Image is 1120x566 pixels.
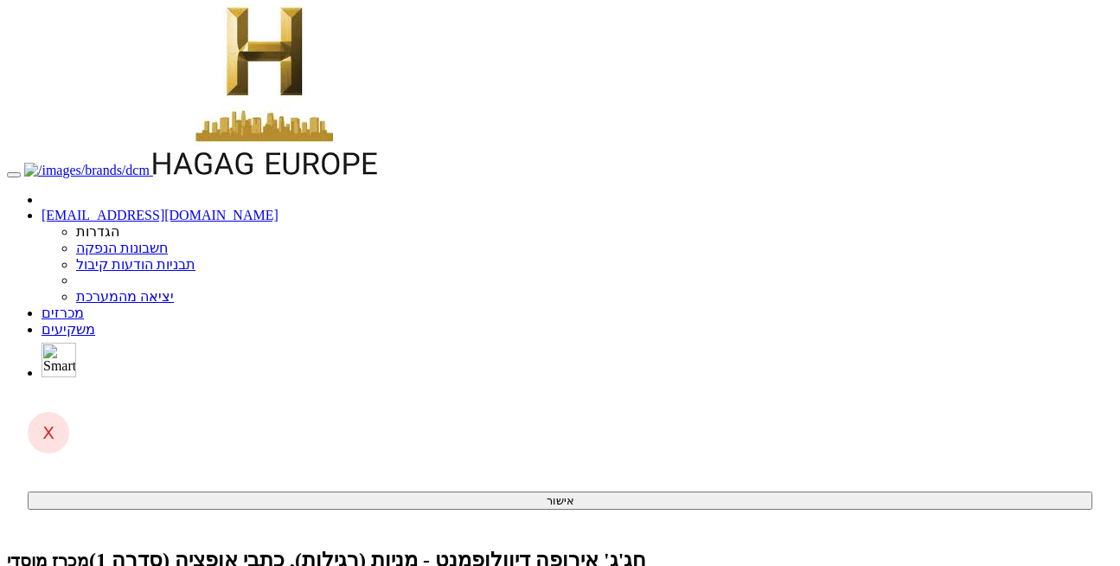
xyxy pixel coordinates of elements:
a: יציאה מהמערכת [76,289,174,304]
a: חשבונות הנפקה [76,241,168,255]
span: X [42,422,54,443]
a: משקיעים [42,322,95,337]
img: /images/brands/dcm [24,163,150,178]
li: הגדרות [76,223,1113,240]
a: מכרזים [42,306,84,320]
img: SmartBull Logo [42,343,76,377]
img: Auction Logo [153,7,377,175]
a: [EMAIL_ADDRESS][DOMAIN_NAME] [42,208,278,222]
button: אישור [28,492,1092,510]
a: תבניות הודעות קיבול [76,257,195,272]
